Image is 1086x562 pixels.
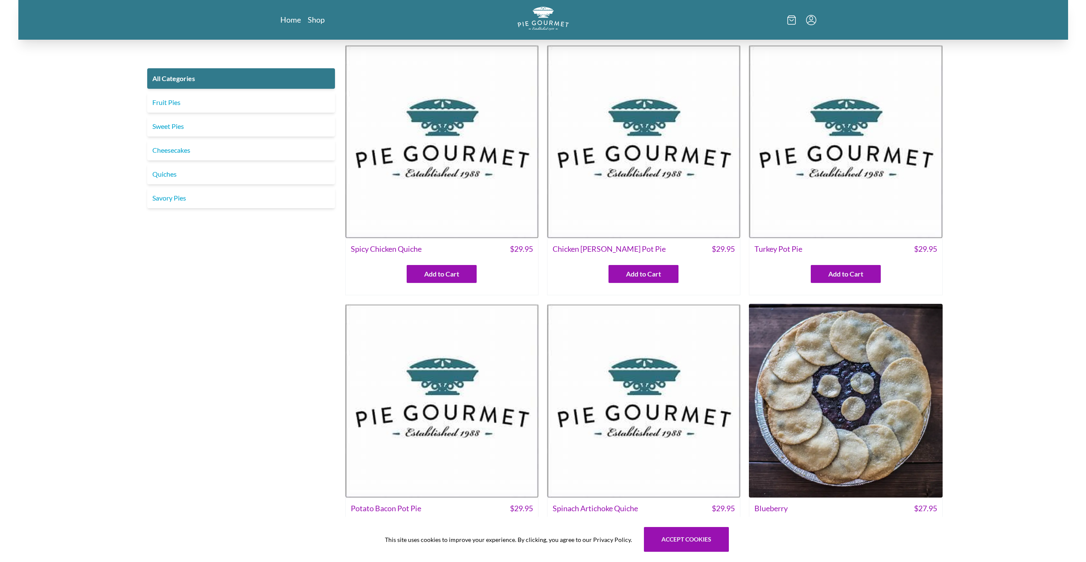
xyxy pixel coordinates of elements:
span: Add to Cart [828,269,863,279]
button: Add to Cart [407,265,477,283]
span: $ 29.95 [712,243,735,255]
button: Add to Cart [811,265,881,283]
span: Add to Cart [424,269,459,279]
a: Shop [308,15,325,25]
span: Turkey Pot Pie [754,243,802,255]
img: logo [518,7,569,30]
span: $ 27.95 [914,503,937,514]
a: Sweet Pies [147,116,335,137]
img: Potato Bacon Pot Pie [345,304,539,497]
span: $ 29.95 [510,243,533,255]
span: Potato Bacon Pot Pie [351,503,421,514]
button: Menu [806,15,816,25]
span: Blueberry [754,503,788,514]
span: $ 29.95 [510,503,533,514]
a: All Categories [147,68,335,89]
img: Spinach Artichoke Quiche [547,304,740,497]
span: Spicy Chicken Quiche [351,243,422,255]
a: Savory Pies [147,188,335,208]
span: Add to Cart [626,269,661,279]
img: Turkey Pot Pie [749,45,942,238]
button: Add to Cart [609,265,678,283]
a: Home [280,15,301,25]
img: Spicy Chicken Quiche [345,45,539,238]
span: Chicken [PERSON_NAME] Pot Pie [553,243,666,255]
a: Logo [518,7,569,33]
img: Blueberry [749,304,942,497]
img: Chicken Curry Pot Pie [547,45,740,238]
span: This site uses cookies to improve your experience. By clicking, you agree to our Privacy Policy. [385,535,632,544]
span: Spinach Artichoke Quiche [553,503,638,514]
a: Quiches [147,164,335,184]
span: $ 29.95 [712,503,735,514]
button: Accept cookies [644,527,729,552]
span: $ 29.95 [914,243,937,255]
a: Fruit Pies [147,92,335,113]
a: Cheesecakes [147,140,335,160]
